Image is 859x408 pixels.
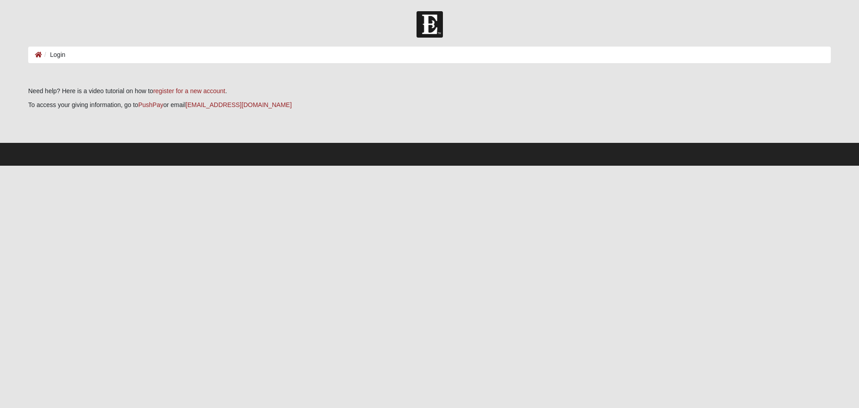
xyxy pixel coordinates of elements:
[153,87,225,94] a: register for a new account
[28,86,831,96] p: Need help? Here is a video tutorial on how to .
[138,101,163,108] a: PushPay
[42,50,65,60] li: Login
[186,101,292,108] a: [EMAIL_ADDRESS][DOMAIN_NAME]
[417,11,443,38] img: Church of Eleven22 Logo
[28,100,831,110] p: To access your giving information, go to or email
